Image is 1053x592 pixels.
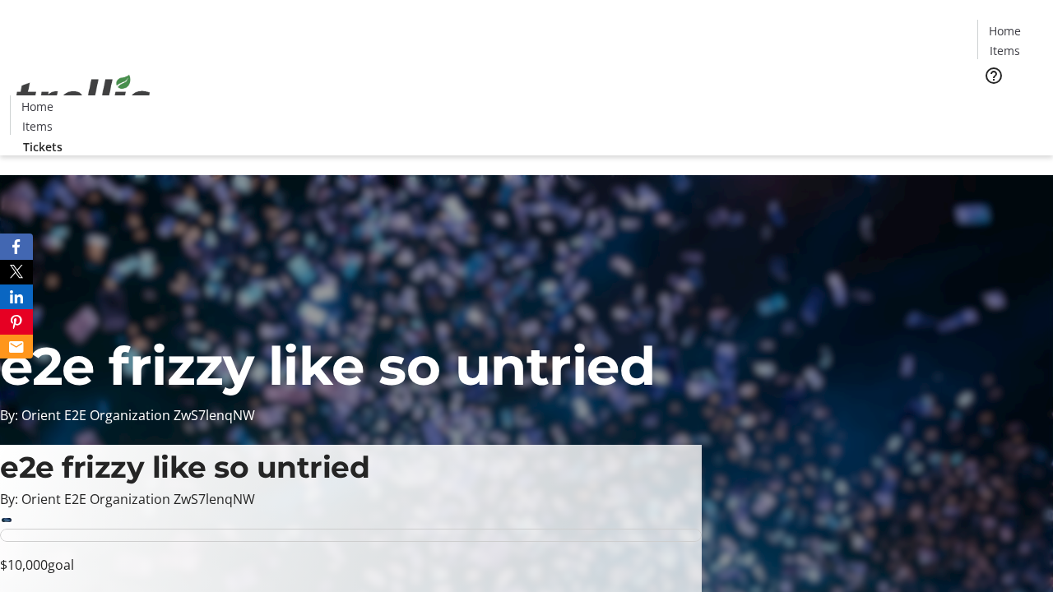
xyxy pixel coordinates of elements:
[977,59,1010,92] button: Help
[978,42,1031,59] a: Items
[989,22,1021,39] span: Home
[11,98,63,115] a: Home
[23,138,63,155] span: Tickets
[978,22,1031,39] a: Home
[10,138,76,155] a: Tickets
[11,118,63,135] a: Items
[21,98,53,115] span: Home
[22,118,53,135] span: Items
[977,95,1043,113] a: Tickets
[990,42,1020,59] span: Items
[10,57,156,139] img: Orient E2E Organization ZwS7lenqNW's Logo
[990,95,1030,113] span: Tickets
